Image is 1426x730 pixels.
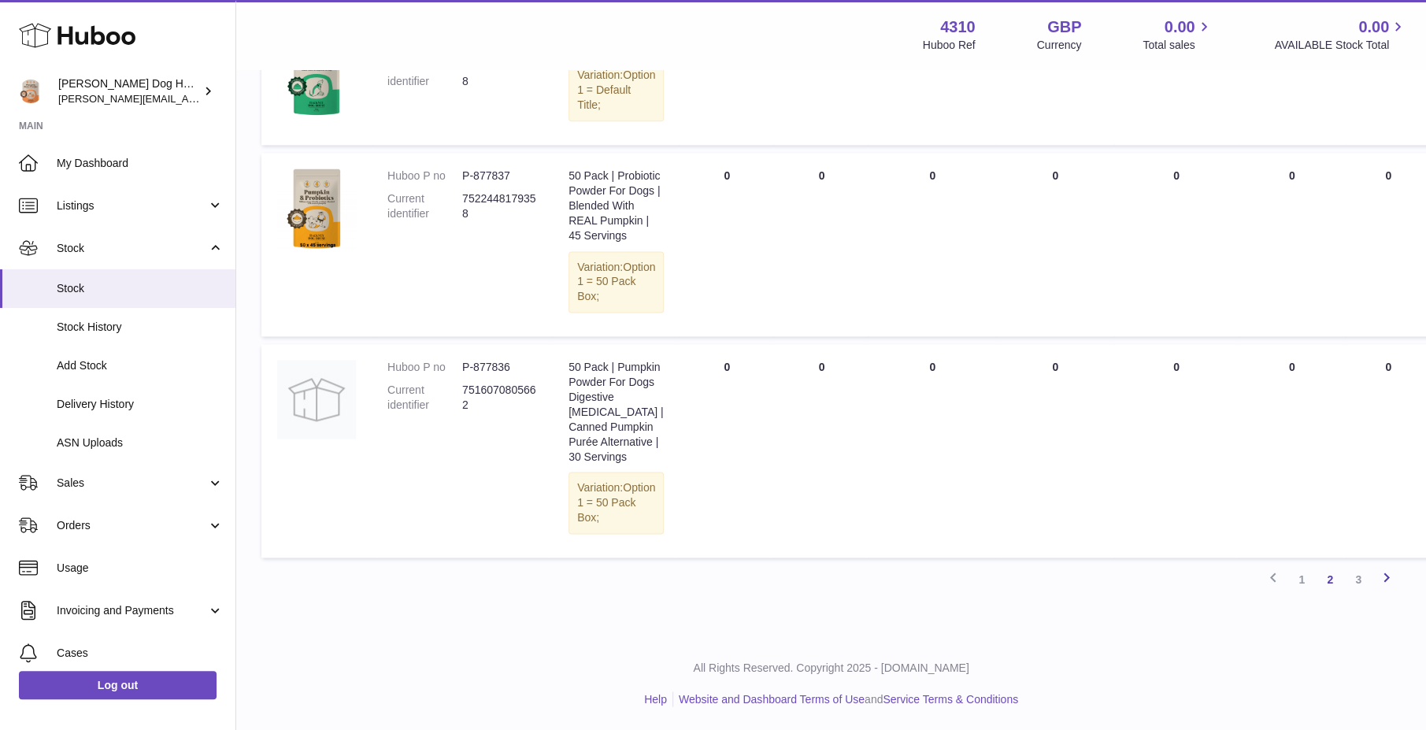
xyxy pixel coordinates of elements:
[57,603,207,618] span: Invoicing and Payments
[869,344,996,558] td: 0
[577,481,655,524] span: Option 1 = 50 Pack Box;
[462,383,537,413] dd: 7516070805662
[57,241,207,256] span: Stock
[883,692,1018,705] a: Service Terms & Conditions
[57,646,224,661] span: Cases
[1344,565,1372,594] a: 3
[673,691,1018,706] li: and
[680,21,774,146] td: 0
[569,59,664,121] div: Variation:
[57,476,207,491] span: Sales
[1287,565,1316,594] a: 1
[57,435,224,450] span: ASN Uploads
[869,21,996,146] td: 0
[569,472,664,534] div: Variation:
[577,261,655,303] span: Option 1 = 50 Pack Box;
[57,397,224,412] span: Delivery History
[996,153,1114,336] td: 0
[1239,21,1346,146] td: 0
[462,169,537,183] dd: P-877837
[869,153,996,336] td: 0
[1165,17,1195,38] span: 0.00
[57,518,207,533] span: Orders
[940,17,976,38] strong: 4310
[1143,17,1213,53] a: 0.00 Total sales
[1239,153,1346,336] td: 0
[387,383,462,413] dt: Current identifier
[58,76,200,106] div: [PERSON_NAME] Dog House
[57,320,224,335] span: Stock History
[680,153,774,336] td: 0
[923,38,976,53] div: Huboo Ref
[1358,17,1389,38] span: 0.00
[58,92,316,105] span: [PERSON_NAME][EMAIL_ADDRESS][DOMAIN_NAME]
[569,169,664,243] div: 50 Pack | Probiotic Powder For Dogs | Blended With REAL Pumpkin | 45 Servings
[644,692,667,705] a: Help
[996,21,1114,146] td: 0
[57,198,207,213] span: Listings
[462,59,537,89] dd: 7550915215518
[249,661,1413,676] p: All Rights Reserved. Copyright 2025 - [DOMAIN_NAME]
[1143,38,1213,53] span: Total sales
[1173,361,1180,373] span: 0
[19,80,43,103] img: toby@hackneydoghouse.com
[277,360,356,439] img: product image
[387,59,462,89] dt: Current identifier
[19,671,217,699] a: Log out
[57,358,224,373] span: Add Stock
[57,156,224,171] span: My Dashboard
[679,692,865,705] a: Website and Dashboard Terms of Use
[387,191,462,221] dt: Current identifier
[462,191,537,221] dd: 7522448179358
[1047,17,1081,38] strong: GBP
[569,360,664,464] div: 50 Pack | Pumpkin Powder For Dogs Digestive [MEDICAL_DATA] | Canned Pumpkin Purée Alternative | 3...
[1274,38,1407,53] span: AVAILABLE Stock Total
[277,169,356,248] img: product image
[387,360,462,375] dt: Huboo P no
[462,360,537,375] dd: P-877836
[774,21,869,146] td: 0
[996,344,1114,558] td: 0
[277,37,356,116] img: product image
[57,561,224,576] span: Usage
[1239,344,1346,558] td: 0
[774,344,869,558] td: 0
[774,153,869,336] td: 0
[387,169,462,183] dt: Huboo P no
[1173,169,1180,182] span: 0
[577,69,655,111] span: Option 1 = Default Title;
[1274,17,1407,53] a: 0.00 AVAILABLE Stock Total
[1037,38,1082,53] div: Currency
[1316,565,1344,594] a: 2
[569,251,664,313] div: Variation:
[680,344,774,558] td: 0
[57,281,224,296] span: Stock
